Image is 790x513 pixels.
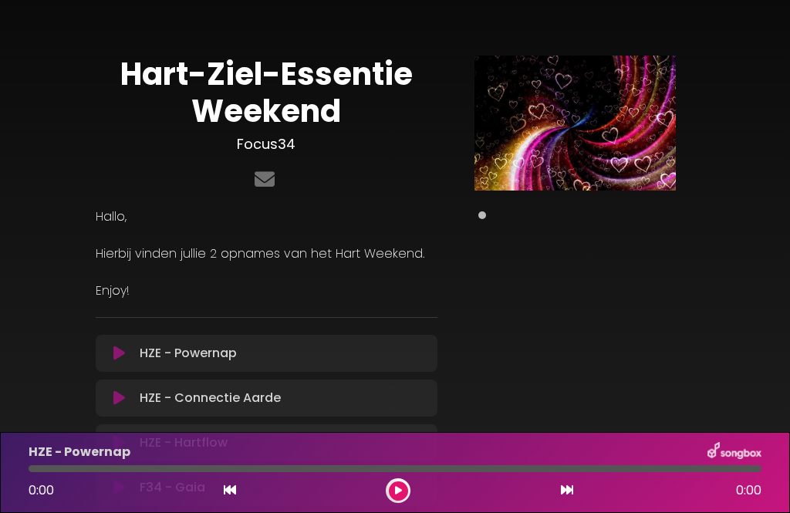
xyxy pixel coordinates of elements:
h1: Hart-Ziel-Essentie Weekend [96,56,437,130]
p: Hallo, [96,208,437,226]
span: 0:00 [736,481,761,500]
p: HZE - Connectie Aarde [140,389,281,407]
p: HZE - Powernap [140,344,237,363]
p: Hierbij vinden jullie 2 opnames van het Hart Weekend. [96,245,437,263]
h3: Focus34 [96,136,437,153]
span: 0:00 [29,481,54,499]
p: HZE - Powernap [29,443,130,461]
p: Enjoy! [96,282,437,300]
img: songbox-logo-white.png [707,442,761,462]
img: Main Media [474,56,676,191]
